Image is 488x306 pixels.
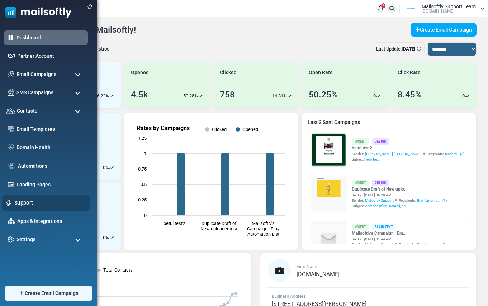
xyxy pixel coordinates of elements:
[183,92,198,100] p: 50.25%
[352,192,447,198] div: Sent at: [DATE] 06:29 AM
[365,151,422,157] span: [PERSON_NAME] [PERSON_NAME]
[376,4,385,13] a: 1
[352,236,447,242] div: Sent at: [DATE] 01:44 AM
[352,186,447,192] a: Duplicate Draft of New uplo...
[417,46,421,52] a: Refresh Stats
[352,230,447,236] a: Mailsoftly's Campaign | Era...
[130,119,293,244] svg: Rates by Campaigns
[422,9,454,13] span: [DOMAIN_NAME]
[16,71,56,78] span: Email Campaigns
[364,204,409,208] span: Merhaba {(first_name)}, ne...
[16,181,84,188] a: Landing Pages
[422,4,476,9] span: Mailsoftly Support Team
[38,4,210,11] p: Merhaba {(first_name)}
[352,157,464,162] div: Subject:
[138,197,147,202] text: 0.25
[398,69,421,76] span: Click Rate
[17,52,84,60] a: Partner Account
[141,182,147,187] text: 0.5
[352,151,464,157] div: Sender: Recipients:
[382,3,385,8] span: 1
[364,157,379,161] span: Hello test
[144,213,147,218] text: 0
[352,145,464,151] a: betul test2
[402,3,420,14] img: User Logo
[17,107,37,115] span: Contacts
[87,142,161,156] a: Shop Now and Save Big!
[32,124,215,135] h1: Test {(email)}
[8,181,14,188] img: landing_pages.svg
[38,188,210,195] p: Lorem ipsum dolor sit amet, consectetur adipiscing elit, sed do eiusmod tempor incididunt
[94,146,153,152] strong: Shop Now and Save Big!
[309,88,338,101] div: 50.25%
[372,180,389,186] div: Design
[8,34,14,41] img: dashboard-icon-active.svg
[411,23,477,37] a: Create Email Campaign
[16,34,84,42] a: Dashboard
[16,125,84,133] a: Email Templates
[164,221,185,226] text: betul test2
[297,272,340,277] a: [DOMAIN_NAME]
[372,138,389,144] div: Design
[16,236,35,243] span: Settings
[417,242,447,247] a: Eray Automat... (1)
[103,234,105,242] p: 0
[309,69,333,76] span: Open Rate
[220,88,235,101] div: 758
[17,217,84,225] a: Apps & Integrations
[352,198,447,203] div: Sender: Recipients:
[110,169,137,176] strong: Follow Us
[297,264,318,269] span: Firm Name
[144,151,147,156] text: 1
[6,200,12,206] img: support-icon.svg
[398,88,422,101] div: 8.45%
[8,236,14,243] img: settings-icon.svg
[6,108,15,113] img: contacts-icon.svg
[402,46,416,52] b: [DATE]
[8,162,15,170] img: workflow.svg
[242,127,258,132] text: Opened
[200,221,237,231] text: Duplicate Draft of New uploader test
[417,198,447,203] a: Eray Automat... (1)
[352,242,447,247] div: Sender: Recipients:
[352,203,447,209] div: Subject:
[25,290,79,297] span: Create Email Campaign
[312,222,346,255] img: empty-draft-icon2.svg
[220,69,237,76] span: Clicked
[131,88,148,101] div: 4.5k
[352,224,369,230] div: Sent
[103,164,105,171] p: 0
[462,92,465,100] p: 0
[373,92,376,100] p: 0
[212,127,227,132] text: Clicked
[131,69,149,76] span: Opened
[16,89,53,96] span: SMS Campaigns
[103,267,133,273] text: Total Contacts
[8,144,14,150] img: domain-health-icon.svg
[18,162,84,170] a: Automations
[94,92,109,100] p: 96.22%
[8,71,14,77] img: campaigns-icon.png
[365,198,394,203] span: Mailsoftly Support
[14,199,86,207] a: Support
[308,119,470,126] a: Last 3 Sent Campaigns
[138,135,147,141] text: 1.25
[138,166,147,172] text: 0.75
[445,151,464,157] a: test betul (3)
[103,234,114,242] div: %
[402,3,484,14] a: User Logo Mailsoftly Support Team [DOMAIN_NAME]
[272,92,287,100] p: 16.81%
[365,242,394,247] span: Mailsoftly Support
[16,144,84,151] a: Domain Health
[8,89,14,96] img: campaigns-icon.png
[137,125,190,132] text: Rates by Campaigns
[272,294,306,299] span: Business Address
[247,221,279,237] text: Mailsoftly's Campaign | Eray Automation List
[8,126,14,132] img: email-templates-icon.svg
[352,138,369,144] div: Sent
[372,224,396,230] div: Plain Text
[352,180,369,186] div: Sent
[297,271,340,278] span: [DOMAIN_NAME]
[103,164,114,171] div: %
